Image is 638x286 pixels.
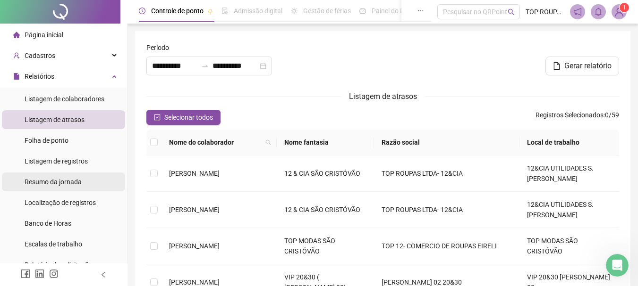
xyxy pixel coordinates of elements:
[25,240,82,248] span: Escalas de trabalho
[374,228,519,264] td: TOP 12- COMERCIO DE ROUPAS EIRELI
[519,130,619,155] th: Local de trabalho
[164,112,213,123] span: Selecionar todos
[25,199,96,206] span: Localização de registros
[25,220,71,227] span: Banco de Horas
[277,130,374,155] th: Nome fantasia
[519,192,619,228] td: 12&CIA UTILIDADES S.[PERSON_NAME]
[277,228,374,264] td: TOP MODAS SÃO CRISTÓVÃO
[169,170,220,177] span: [PERSON_NAME]
[234,7,282,15] span: Admissão digital
[25,95,104,103] span: Listagem de colaboradores
[221,8,228,14] span: file-done
[146,42,169,53] span: Período
[146,110,221,125] button: Selecionar todos
[349,92,417,101] span: Listagem de atrasos
[151,7,204,15] span: Controle de ponto
[35,269,44,278] span: linkedin
[25,157,88,165] span: Listagem de registros
[201,62,209,70] span: to
[139,8,145,14] span: clock-circle
[169,242,220,250] span: [PERSON_NAME]
[265,139,271,145] span: search
[25,31,63,39] span: Página inicial
[25,52,55,59] span: Cadastros
[13,73,20,80] span: file
[374,130,519,155] th: Razão social
[612,5,626,19] img: 17852
[25,178,82,186] span: Resumo da jornada
[526,7,564,17] span: TOP ROUPAS 12 LTDA
[13,52,20,59] span: user-add
[169,278,220,286] span: [PERSON_NAME]
[25,116,85,123] span: Listagem de atrasos
[303,7,351,15] span: Gestão de férias
[25,261,95,269] span: Relatório de solicitações
[169,137,262,147] span: Nome do colaborador
[553,62,561,70] span: file
[536,110,619,125] span: : 0 / 59
[508,8,515,16] span: search
[264,135,273,149] span: search
[21,269,30,278] span: facebook
[606,254,629,277] iframe: Intercom live chat
[100,271,107,278] span: left
[620,3,629,12] sup: Atualize o seu contato no menu Meus Dados
[49,269,59,278] span: instagram
[374,192,519,228] td: TOP ROUPAS LTDA- 12&CIA
[207,8,213,14] span: pushpin
[169,206,220,213] span: [PERSON_NAME]
[291,8,298,14] span: sun
[372,7,408,15] span: Painel do DP
[25,137,68,144] span: Folha de ponto
[519,228,619,264] td: TOP MODAS SÃO CRISTÓVÃO
[374,155,519,192] td: TOP ROUPAS LTDA- 12&CIA
[536,111,604,119] span: Registros Selecionados
[564,60,612,72] span: Gerar relatório
[623,4,626,11] span: 1
[594,8,603,16] span: bell
[519,155,619,192] td: 12&CIA UTILIDADES S.[PERSON_NAME]
[277,192,374,228] td: 12 & CIA SÃO CRISTÓVÃO
[573,8,582,16] span: notification
[154,114,161,121] span: check-square
[417,8,424,14] span: ellipsis
[359,8,366,14] span: dashboard
[201,62,209,70] span: swap-right
[13,32,20,38] span: home
[545,57,619,75] button: Gerar relatório
[25,73,54,80] span: Relatórios
[277,155,374,192] td: 12 & CIA SÃO CRISTÓVÃO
